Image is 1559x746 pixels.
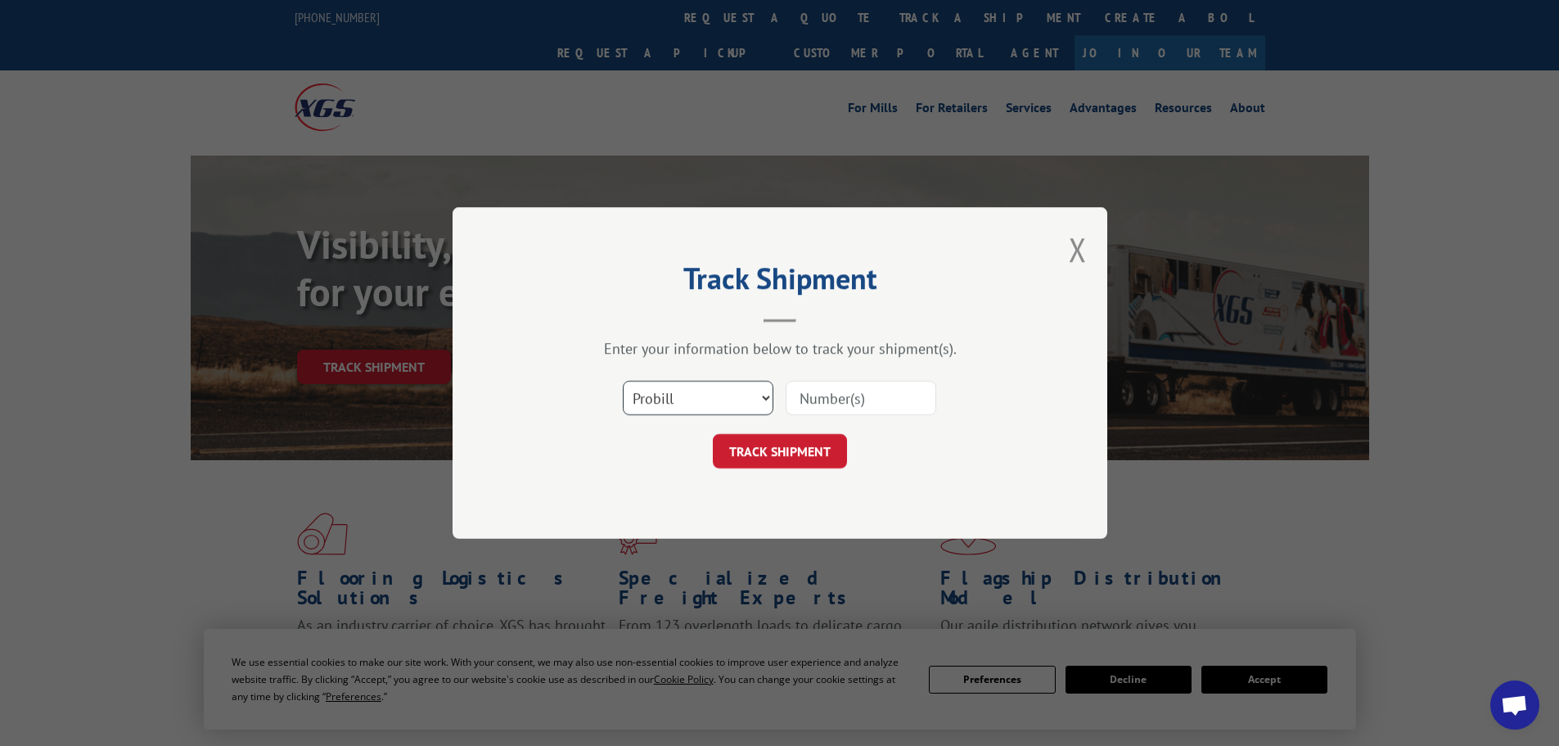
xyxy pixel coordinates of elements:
[786,381,936,415] input: Number(s)
[534,339,1025,358] div: Enter your information below to track your shipment(s).
[1069,228,1087,271] button: Close modal
[1490,680,1539,730] a: Open chat
[534,267,1025,298] h2: Track Shipment
[713,434,847,468] button: TRACK SHIPMENT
